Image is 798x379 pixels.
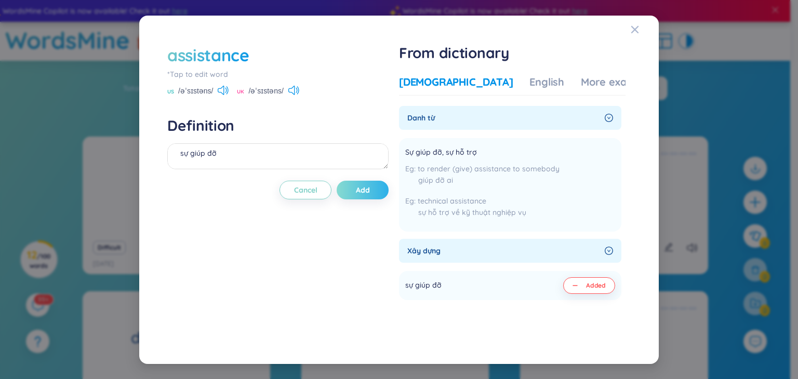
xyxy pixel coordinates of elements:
[407,112,601,124] span: Danh từ
[631,16,659,44] button: Close
[248,85,283,97] span: /əˈsɪstəns/
[418,196,486,206] span: technical assistance
[418,164,560,173] span: to render (give) assistance to somebody
[167,143,389,169] textarea: sự giúp đỡ
[167,69,389,80] div: *Tap to edit word
[399,44,626,62] h1: From dictionary
[167,44,249,66] div: assistance
[399,75,513,89] div: [DEMOGRAPHIC_DATA]
[405,174,560,186] div: giúp đỡ ai
[407,245,601,256] span: Xây dựng
[294,185,317,195] span: Cancel
[356,185,370,195] span: Add
[178,85,213,97] span: /əˈsɪstəns/
[167,116,389,135] h4: Definition
[605,247,613,255] span: right-circle
[529,75,564,89] div: English
[405,279,442,292] span: sự giúp đỡ
[405,207,560,218] div: sự hỗ trợ về kỹ thuật nghiệp vụ
[581,75,656,89] div: More examples
[167,88,174,96] span: US
[605,114,613,122] span: right-circle
[405,146,477,159] span: Sự giúp đỡ, sự hỗ trợ
[237,88,244,96] span: UK
[586,281,606,290] span: Added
